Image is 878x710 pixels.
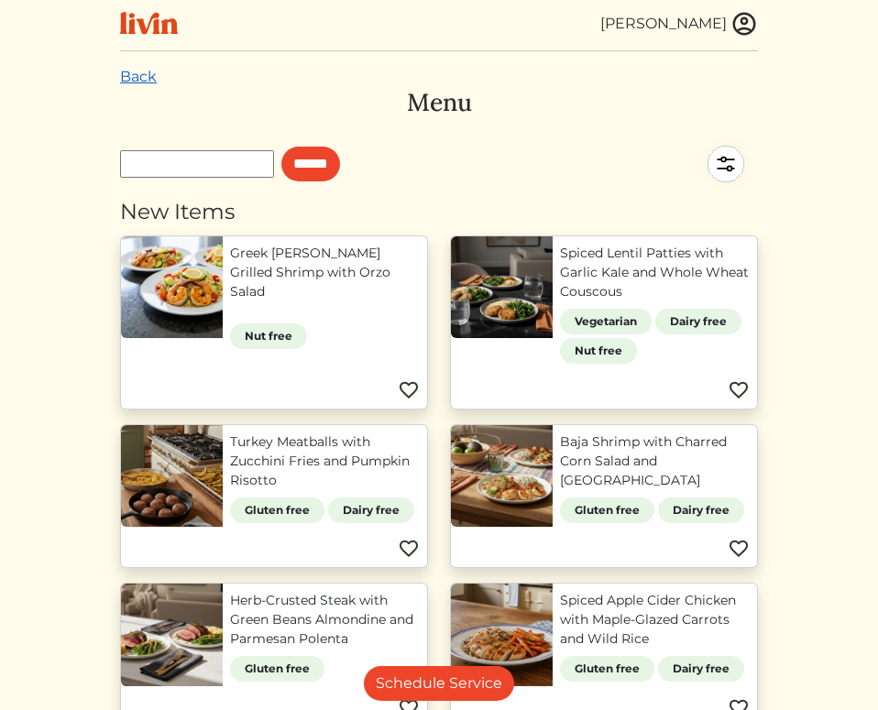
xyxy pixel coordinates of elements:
[560,432,750,490] a: Baja Shrimp with Charred Corn Salad and [GEOGRAPHIC_DATA]
[120,88,758,117] h3: Menu
[560,244,750,301] a: Spiced Lentil Patties with Garlic Kale and Whole Wheat Couscous
[560,591,750,649] a: Spiced Apple Cider Chicken with Maple-Glazed Carrots and Wild Rice
[730,10,758,38] img: user_account-e6e16d2ec92f44fc35f99ef0dc9cddf60790bfa021a6ecb1c896eb5d2907b31c.svg
[728,538,750,560] img: Favorite menu item
[120,68,157,85] a: Back
[120,196,758,228] div: New Items
[364,666,514,701] a: Schedule Service
[600,13,727,35] div: [PERSON_NAME]
[728,379,750,401] img: Favorite menu item
[398,538,420,560] img: Favorite menu item
[230,591,420,649] a: Herb-Crusted Steak with Green Beans Almondine and Parmesan Polenta
[230,432,420,490] a: Turkey Meatballs with Zucchini Fries and Pumpkin Risotto
[694,132,758,196] img: filter-5a7d962c2457a2d01fc3f3b070ac7679cf81506dd4bc827d76cf1eb68fb85cd7.svg
[230,244,420,301] a: Greek [PERSON_NAME] Grilled Shrimp with Orzo Salad
[398,379,420,401] img: Favorite menu item
[120,12,178,35] img: livin-logo-a0d97d1a881af30f6274990eb6222085a2533c92bbd1e4f22c21b4f0d0e3210c.svg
